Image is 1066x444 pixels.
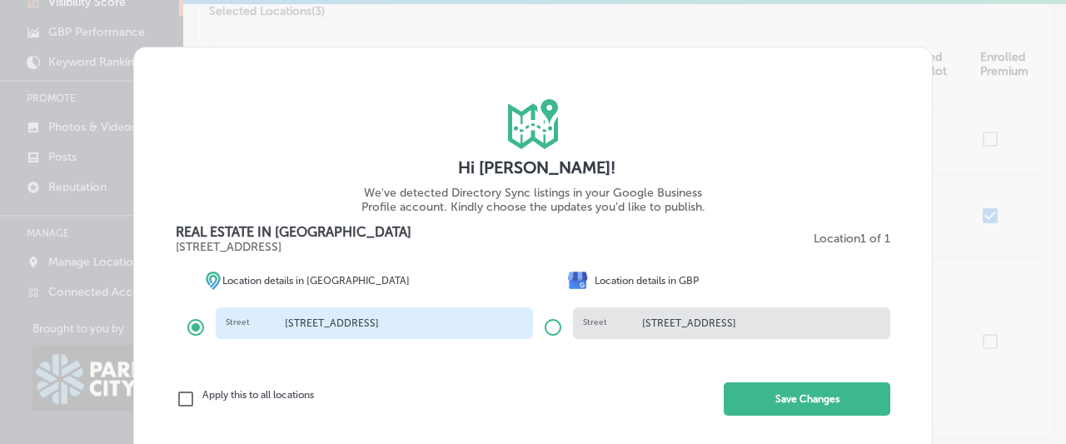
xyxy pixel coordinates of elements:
[347,186,719,214] p: We've detected Directory Sync listings in your Google Business Profile account. Kindly choose the...
[583,317,642,329] h5: Street
[724,382,890,416] button: Save Changes
[204,272,222,290] img: cba84b02adce74ede1fb4a8549a95eca.png
[285,317,523,329] p: [STREET_ADDRESS]
[595,275,699,287] p: Location details in GBP
[642,317,880,329] p: [STREET_ADDRESS]
[176,224,411,240] p: REAL ESTATE IN [GEOGRAPHIC_DATA]
[202,389,314,409] p: Apply this to all locations
[226,317,285,329] h5: Street
[561,264,595,297] img: e7ababfa220611ac49bdb491a11684a6.png
[458,157,615,177] label: Hi [PERSON_NAME]!
[814,232,890,246] p: Location 1 of 1
[176,240,411,254] p: [STREET_ADDRESS]
[222,275,410,287] p: Location details in [GEOGRAPHIC_DATA]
